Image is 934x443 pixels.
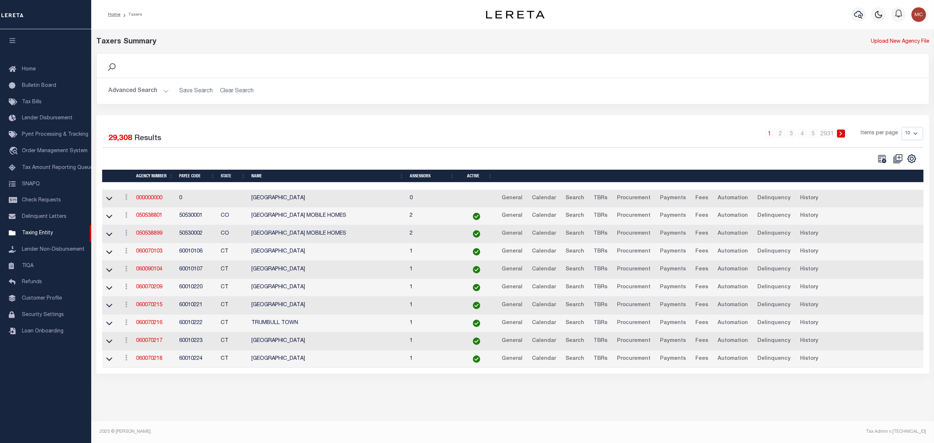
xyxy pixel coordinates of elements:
[486,11,544,19] img: logo-dark.svg
[473,266,480,273] img: check-icon-green.svg
[136,303,162,308] a: 060070215
[529,228,559,240] a: Calendar
[136,320,162,325] a: 060070216
[797,353,822,365] a: History
[754,228,794,240] a: Delinquency
[529,317,559,329] a: Calendar
[498,193,526,204] a: General
[473,320,480,327] img: check-icon-green.svg
[248,190,407,208] td: [GEOGRAPHIC_DATA]
[9,147,20,156] i: travel_explore
[218,350,248,368] td: CT
[407,190,458,208] td: 0
[657,335,689,347] a: Payments
[407,350,458,368] td: 1
[657,353,689,365] a: Payments
[797,335,822,347] a: History
[136,285,162,290] a: 060070209
[22,214,66,219] span: Delinquent Letters
[22,100,42,105] span: Tax Bills
[562,282,587,293] a: Search
[498,335,526,347] a: General
[692,335,711,347] a: Fees
[614,246,654,258] a: Procurement
[754,210,794,222] a: Delinquency
[218,315,248,332] td: CT
[692,317,711,329] a: Fees
[590,300,611,311] a: TBRs
[714,317,751,329] a: Automation
[22,116,73,121] span: Lender Disbursement
[614,228,654,240] a: Procurement
[529,264,559,276] a: Calendar
[22,165,93,170] span: Tax Amount Reporting Queue
[248,207,407,225] td: [GEOGRAPHIC_DATA] MOBILE HOMES
[248,279,407,297] td: [GEOGRAPHIC_DATA]
[136,213,162,218] a: 050538801
[407,297,458,315] td: 1
[657,246,689,258] a: Payments
[136,231,162,236] a: 050538899
[136,249,162,254] a: 060070103
[248,261,407,279] td: [GEOGRAPHIC_DATA]
[529,246,559,258] a: Calendar
[714,246,751,258] a: Automation
[248,170,407,182] th: Name: activate to sort column ascending
[134,133,161,145] label: Results
[692,228,711,240] a: Fees
[797,246,822,258] a: History
[714,282,751,293] a: Automation
[562,300,587,311] a: Search
[136,267,162,272] a: 060090104
[22,296,62,301] span: Customer Profile
[692,300,711,311] a: Fees
[498,228,526,240] a: General
[754,246,794,258] a: Delinquency
[473,248,480,255] img: check-icon-green.svg
[498,353,526,365] a: General
[22,149,88,154] span: Order Management System
[692,246,711,258] a: Fees
[407,315,458,332] td: 1
[473,338,480,345] img: check-icon-green.svg
[407,261,458,279] td: 1
[562,193,587,204] a: Search
[473,230,480,238] img: check-icon-green.svg
[108,84,169,98] button: Advanced Search
[797,317,822,329] a: History
[692,210,711,222] a: Fees
[657,264,689,276] a: Payments
[248,315,407,332] td: TRUMBULL TOWN
[498,210,526,222] a: General
[248,350,407,368] td: [GEOGRAPHIC_DATA]
[407,225,458,243] td: 2
[176,190,218,208] td: 0
[820,130,834,138] a: 2931
[136,356,162,361] a: 060070218
[176,350,218,368] td: 60010224
[176,261,218,279] td: 60010107
[657,317,689,329] a: Payments
[108,12,120,17] a: Home
[754,353,794,365] a: Delinquency
[22,83,56,88] span: Bulletin Board
[407,207,458,225] td: 2
[529,300,559,311] a: Calendar
[590,335,611,347] a: TBRs
[714,353,751,365] a: Automation
[176,243,218,261] td: 60010106
[797,193,822,204] a: History
[562,335,587,347] a: Search
[22,67,36,72] span: Home
[657,300,689,311] a: Payments
[136,196,162,201] a: 000000000
[754,193,794,204] a: Delinquency
[798,130,806,138] a: 4
[692,193,711,204] a: Fees
[562,246,587,258] a: Search
[22,247,85,252] span: Lender Non-Disbursement
[22,329,63,334] span: Loan Onboarding
[407,279,458,297] td: 1
[692,282,711,293] a: Fees
[614,335,654,347] a: Procurement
